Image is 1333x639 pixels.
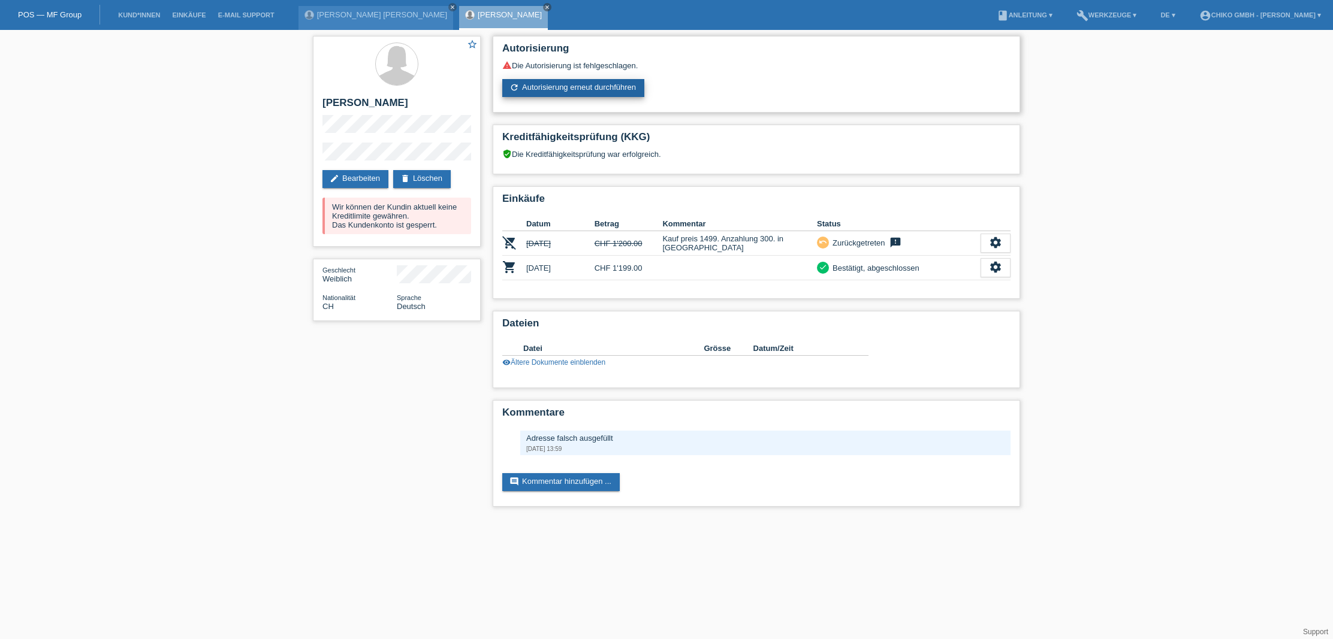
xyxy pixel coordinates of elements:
div: [DATE] 13:59 [526,446,1005,452]
i: verified_user [502,149,512,159]
a: refreshAutorisierung erneut durchführen [502,79,644,97]
a: Kund*innen [112,11,166,19]
th: Datum/Zeit [753,341,852,356]
i: book [997,10,1009,22]
a: Support [1303,628,1328,636]
a: [PERSON_NAME] [PERSON_NAME] [317,10,447,19]
div: Adresse falsch ausgefüllt [526,434,1005,443]
div: Weiblich [322,265,397,283]
div: Die Kreditfähigkeitsprüfung war erfolgreich. [502,149,1011,168]
a: buildWerkzeuge ▾ [1070,11,1143,19]
a: E-Mail Support [212,11,281,19]
a: POS — MF Group [18,10,82,19]
i: check [819,263,827,271]
td: CHF 1'200.00 [595,231,663,256]
a: account_circleChiko GmbH - [PERSON_NAME] ▾ [1193,11,1327,19]
a: star_border [467,39,478,52]
span: Nationalität [322,294,355,301]
i: close [450,4,456,10]
h2: Kreditfähigkeitsprüfung (KKG) [502,131,1011,149]
span: Geschlecht [322,266,355,274]
i: close [544,4,550,10]
h2: Kommentare [502,407,1011,425]
h2: Autorisierung [502,43,1011,60]
i: build [1076,10,1088,22]
i: undo [819,238,827,246]
a: DE ▾ [1154,11,1181,19]
td: [DATE] [526,231,595,256]
th: Betrag [595,217,663,231]
a: deleteLöschen [393,170,451,188]
div: Wir können der Kundin aktuell keine Kreditlimite gewähren. Das Kundenkonto ist gesperrt. [322,198,471,234]
h2: Einkäufe [502,193,1011,211]
i: POSP00020870 [502,260,517,274]
span: Deutsch [397,302,426,311]
h2: Dateien [502,317,1011,335]
th: Grösse [704,341,753,356]
a: bookAnleitung ▾ [991,11,1058,19]
i: comment [509,477,519,486]
i: account_circle [1199,10,1211,22]
td: CHF 1'199.00 [595,256,663,280]
h2: [PERSON_NAME] [322,97,471,115]
i: star_border [467,39,478,50]
i: refresh [509,83,519,92]
i: delete [400,174,410,183]
a: [PERSON_NAME] [478,10,542,19]
i: warning [502,60,512,70]
th: Datei [523,341,704,356]
a: close [543,3,551,11]
i: settings [989,261,1002,274]
a: Einkäufe [166,11,212,19]
i: visibility [502,358,511,367]
span: Schweiz [322,302,334,311]
td: [DATE] [526,256,595,280]
a: visibilityÄltere Dokumente einblenden [502,358,605,367]
td: Kauf preis 1499. Anzahlung 300. in [GEOGRAPHIC_DATA] [662,231,817,256]
div: Die Autorisierung ist fehlgeschlagen. [502,60,1011,70]
a: commentKommentar hinzufügen ... [502,473,620,491]
i: feedback [888,237,903,249]
i: POSP00020856 [502,235,517,250]
a: editBearbeiten [322,170,388,188]
th: Kommentar [662,217,817,231]
i: settings [989,236,1002,249]
div: Bestätigt, abgeschlossen [829,262,919,274]
div: Zurückgetreten [829,237,885,249]
th: Status [817,217,981,231]
i: edit [330,174,339,183]
th: Datum [526,217,595,231]
a: close [448,3,457,11]
span: Sprache [397,294,421,301]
